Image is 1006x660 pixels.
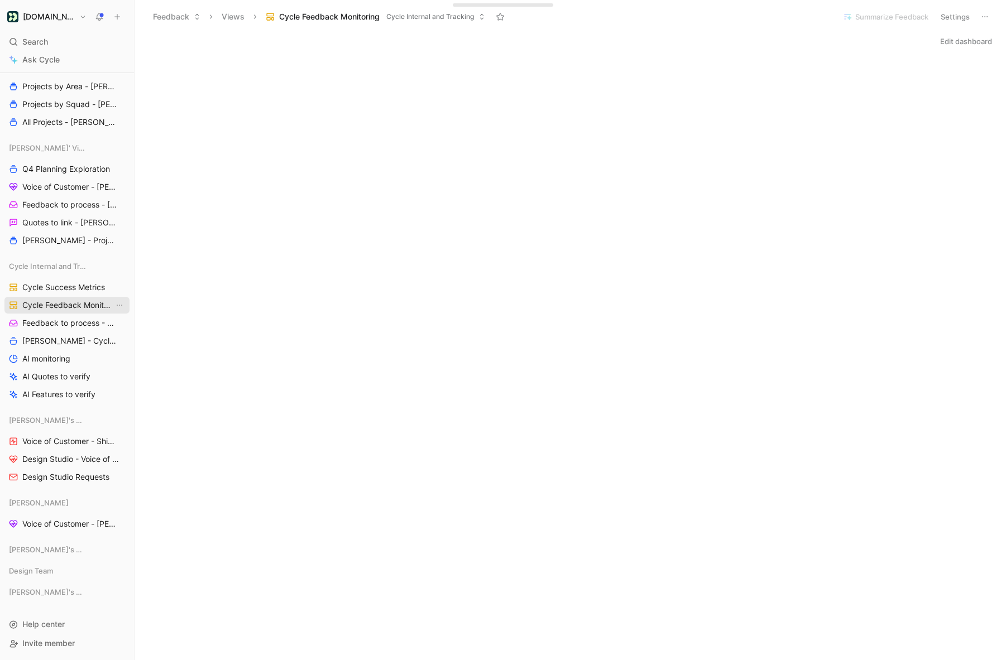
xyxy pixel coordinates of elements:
[22,436,117,447] span: Voice of Customer - Shipped Features
[217,8,250,25] button: Views
[22,300,114,311] span: Cycle Feedback Monitoring
[4,279,130,296] a: Cycle Success Metrics
[4,33,130,50] div: Search
[838,9,933,25] button: Summarize Feedback
[22,389,95,400] span: AI Features to verify
[4,51,130,68] a: Ask Cycle
[114,300,125,311] button: View actions
[4,516,130,532] a: Voice of Customer - [PERSON_NAME]
[4,333,130,349] a: [PERSON_NAME] - Cycle Internal Requests
[4,433,130,450] a: Voice of Customer - Shipped Features
[4,368,130,385] a: AI Quotes to verify
[9,261,87,272] span: Cycle Internal and Tracking
[4,96,130,113] a: Projects by Squad - [PERSON_NAME]
[9,497,69,508] span: [PERSON_NAME]
[4,616,130,633] div: Help center
[4,315,130,331] a: Feedback to process - Cycle Internal
[4,386,130,403] a: AI Features to verify
[9,565,53,576] span: Design Team
[9,142,85,153] span: [PERSON_NAME]' Views
[935,33,997,49] button: Edit dashboard
[4,541,130,558] div: [PERSON_NAME]'s Views
[4,114,130,131] a: All Projects - [PERSON_NAME]
[22,163,110,175] span: Q4 Planning Exploration
[9,544,86,555] span: [PERSON_NAME]'s Views
[22,199,118,210] span: Feedback to process - [PERSON_NAME]
[4,541,130,561] div: [PERSON_NAME]'s Views
[4,258,130,274] div: Cycle Internal and Tracking
[4,258,130,403] div: Cycle Internal and TrackingCycle Success MetricsCycle Feedback MonitoringView actionsFeedback to ...
[7,11,18,22] img: Customer.io
[22,117,116,128] span: All Projects - [PERSON_NAME]
[4,412,130,428] div: [PERSON_NAME]'s Views
[4,9,89,25] button: Customer.io[DOMAIN_NAME]
[22,282,105,293] span: Cycle Success Metrics
[386,11,474,22] span: Cycle Internal and Tracking
[4,297,130,314] a: Cycle Feedback MonitoringView actions
[261,8,490,25] button: Cycle Feedback MonitoringCycle Internal and Tracking
[22,619,65,629] span: Help center
[22,454,119,465] span: Design Studio - Voice of Customer - [PERSON_NAME]
[4,78,130,95] a: Projects by Area - [PERSON_NAME]
[4,494,130,532] div: [PERSON_NAME]Voice of Customer - [PERSON_NAME]
[22,353,70,364] span: AI monitoring
[22,317,117,329] span: Feedback to process - Cycle Internal
[4,584,130,604] div: [PERSON_NAME]'s Views
[4,214,130,231] a: Quotes to link - [PERSON_NAME]
[22,99,117,110] span: Projects by Squad - [PERSON_NAME]
[4,232,130,249] a: [PERSON_NAME] - Projects
[4,139,130,156] div: [PERSON_NAME]' Views
[4,494,130,511] div: [PERSON_NAME]
[4,635,130,652] div: Invite member
[4,584,130,600] div: [PERSON_NAME]'s Views
[148,8,205,25] button: Feedback
[4,179,130,195] a: Voice of Customer - [PERSON_NAME]
[4,469,130,485] a: Design Studio Requests
[4,350,130,367] a: AI monitoring
[23,12,75,22] h1: [DOMAIN_NAME]
[4,196,130,213] a: Feedback to process - [PERSON_NAME]
[279,11,380,22] span: Cycle Feedback Monitoring
[4,451,130,468] a: Design Studio - Voice of Customer - [PERSON_NAME]
[22,235,115,246] span: [PERSON_NAME] - Projects
[22,53,60,66] span: Ask Cycle
[22,181,117,192] span: Voice of Customer - [PERSON_NAME]
[4,161,130,177] a: Q4 Planning Exploration
[4,412,130,485] div: [PERSON_NAME]'s ViewsVoice of Customer - Shipped FeaturesDesign Studio - Voice of Customer - [PER...
[22,335,118,346] span: [PERSON_NAME] - Cycle Internal Requests
[22,81,117,92] span: Projects by Area - [PERSON_NAME]
[9,415,86,426] span: [PERSON_NAME]'s Views
[22,35,48,49] span: Search
[936,9,975,25] button: Settings
[22,638,75,648] span: Invite member
[22,371,90,382] span: AI Quotes to verify
[22,518,117,529] span: Voice of Customer - [PERSON_NAME]
[22,471,109,483] span: Design Studio Requests
[4,562,130,582] div: Design Team
[4,139,130,249] div: [PERSON_NAME]' ViewsQ4 Planning ExplorationVoice of Customer - [PERSON_NAME]Feedback to process -...
[22,217,116,228] span: Quotes to link - [PERSON_NAME]
[4,562,130,579] div: Design Team
[9,586,86,598] span: [PERSON_NAME]'s Views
